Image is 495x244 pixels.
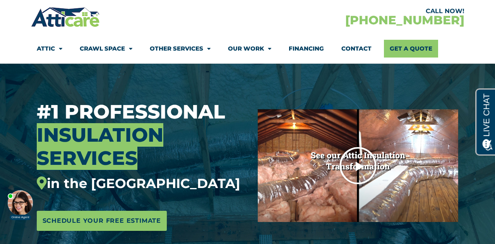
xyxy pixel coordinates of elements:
span: Schedule Your Free Estimate [43,215,161,227]
a: Other Services [150,40,211,58]
span: Insulation [37,123,163,147]
div: CALL NOW! [248,8,464,14]
iframe: Chat Invitation [4,182,43,221]
a: Get A Quote [384,40,438,58]
a: Schedule Your Free Estimate [37,211,167,231]
a: Financing [289,40,324,58]
span: Services [37,146,137,170]
h3: #1 Professional [37,100,247,191]
a: Crawl Space [80,40,132,58]
a: Attic [37,40,62,58]
nav: Menu [37,40,459,58]
a: Our Work [228,40,271,58]
div: in the [GEOGRAPHIC_DATA] [37,176,247,191]
span: Opens a chat window [19,6,62,16]
div: Play Video [339,146,377,185]
a: Contact [341,40,372,58]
